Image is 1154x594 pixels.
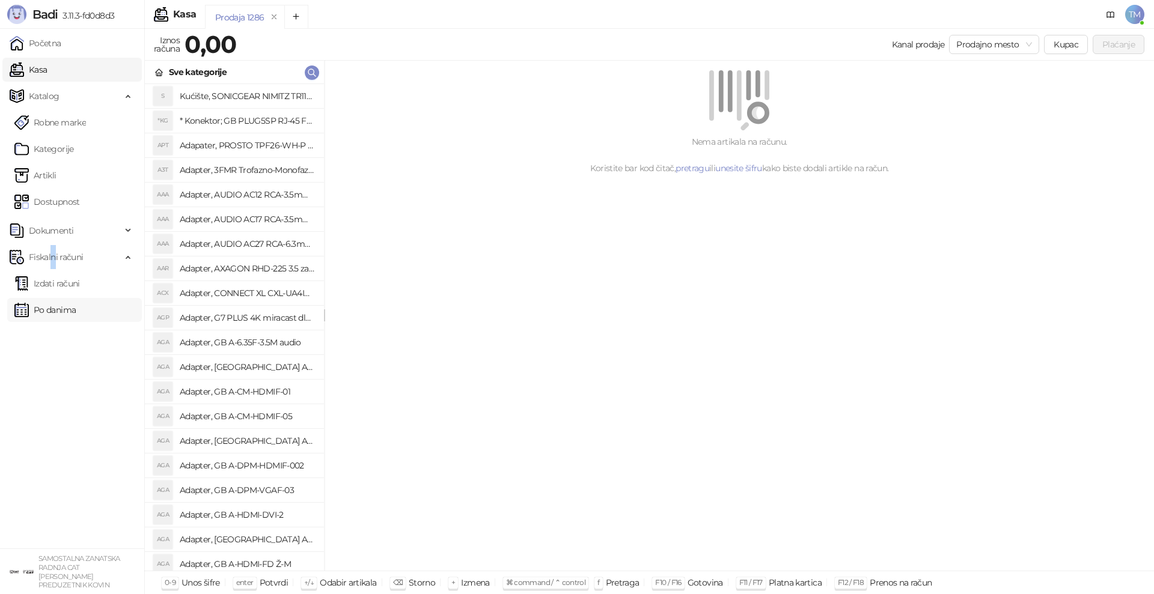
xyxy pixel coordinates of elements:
[892,38,945,51] div: Kanal prodaje
[180,407,314,426] h4: Adapter, GB A-CM-HDMIF-05
[180,210,314,229] h4: Adapter, AUDIO AC17 RCA-3.5mm stereo
[165,578,176,587] span: 0-9
[180,554,314,574] h4: Adapter, GB A-HDMI-FD Ž-M
[236,578,254,587] span: enter
[180,505,314,524] h4: Adapter, GB A-HDMI-DVI-2
[956,35,1032,53] span: Prodajno mesto
[180,111,314,130] h4: * Konektor; GB PLUG5SP RJ-45 FTP Kat.5
[153,480,172,500] div: AGA
[14,190,80,214] a: Dostupnost
[14,271,80,295] a: Izdati računi
[153,210,172,229] div: AAA
[153,185,172,204] div: AAA
[153,136,172,155] div: APT
[1101,5,1120,24] a: Dokumentacija
[461,575,489,590] div: Izmena
[838,578,864,587] span: F12 / F18
[153,86,172,106] div: S
[182,575,220,590] div: Unos šifre
[180,333,314,352] h4: Adapter, GB A-6.35F-3.5M audio
[870,575,932,590] div: Prenos na račun
[153,431,172,450] div: AGA
[506,578,586,587] span: ⌘ command / ⌃ control
[393,578,403,587] span: ⌫
[260,575,288,590] div: Potvrdi
[151,32,182,56] div: Iznos računa
[153,308,172,327] div: AGP
[145,84,324,571] div: grid
[169,65,227,79] div: Sve kategorije
[14,163,56,187] a: ArtikliArtikli
[180,160,314,180] h4: Adapter, 3FMR Trofazno-Monofazni
[153,357,172,377] div: AGA
[14,137,74,161] a: Kategorije
[688,575,723,590] div: Gotovina
[153,259,172,278] div: AAR
[32,7,58,22] span: Badi
[58,10,114,21] span: 3.11.3-fd0d8d3
[29,84,60,108] span: Katalog
[7,5,26,24] img: Logo
[29,219,73,243] span: Dokumenti
[153,456,172,475] div: AGA
[180,86,314,106] h4: Kućište, SONICGEAR NIMITZ TR1100 belo BEZ napajanja
[409,575,435,590] div: Storno
[180,283,314,303] h4: Adapter, CONNECT XL CXL-UA4IN1 putni univerzalni
[180,308,314,327] h4: Adapter, G7 PLUS 4K miracast dlna airplay za TV
[38,554,120,589] small: SAMOSTALNA ZANATSKA RADNJA CAT [PERSON_NAME] PREDUZETNIK KOVIN
[655,578,681,587] span: F10 / F16
[180,185,314,204] h4: Adapter, AUDIO AC12 RCA-3.5mm mono
[180,431,314,450] h4: Adapter, [GEOGRAPHIC_DATA] A-CMU3-LAN-05 hub
[10,58,47,82] a: Kasa
[451,578,455,587] span: +
[284,5,308,29] button: Add tab
[153,382,172,401] div: AGA
[676,163,709,174] a: pretragu
[153,407,172,426] div: AGA
[180,480,314,500] h4: Adapter, GB A-DPM-VGAF-03
[769,575,822,590] div: Platna kartica
[153,283,172,303] div: ACX
[266,12,282,22] button: remove
[153,160,172,180] div: A3T
[10,560,34,584] img: 64x64-companyLogo-ae27db6e-dfce-48a1-b68e-83471bd1bffd.png
[1125,5,1144,24] span: TM
[14,298,76,322] a: Po danima
[304,578,314,587] span: ↑/↓
[29,245,83,269] span: Fiskalni računi
[597,578,599,587] span: f
[185,29,236,59] strong: 0,00
[153,333,172,352] div: AGA
[153,234,172,253] div: AAA
[320,575,376,590] div: Odabir artikala
[606,575,640,590] div: Pretraga
[180,357,314,377] h4: Adapter, [GEOGRAPHIC_DATA] A-AC-UKEU-001 UK na EU 7.5A
[153,505,172,524] div: AGA
[180,530,314,549] h4: Adapter, [GEOGRAPHIC_DATA] A-HDMI-FC Ž-M
[1093,35,1144,54] button: Plaćanje
[215,11,264,24] div: Prodaja 1286
[339,135,1140,175] div: Nema artikala na računu. Koristite bar kod čitač, ili kako biste dodali artikle na račun.
[180,136,314,155] h4: Adapater, PROSTO TPF26-WH-P razdelnik
[153,554,172,574] div: AGA
[180,234,314,253] h4: Adapter, AUDIO AC27 RCA-6.3mm stereo
[739,578,763,587] span: F11 / F17
[10,31,61,55] a: Početna
[180,456,314,475] h4: Adapter, GB A-DPM-HDMIF-002
[173,10,196,19] div: Kasa
[180,382,314,401] h4: Adapter, GB A-CM-HDMIF-01
[153,530,172,549] div: AGA
[180,259,314,278] h4: Adapter, AXAGON RHD-225 3.5 za 2x2.5
[1044,35,1088,54] button: Kupac
[715,163,762,174] a: unesite šifru
[14,111,86,135] a: Robne marke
